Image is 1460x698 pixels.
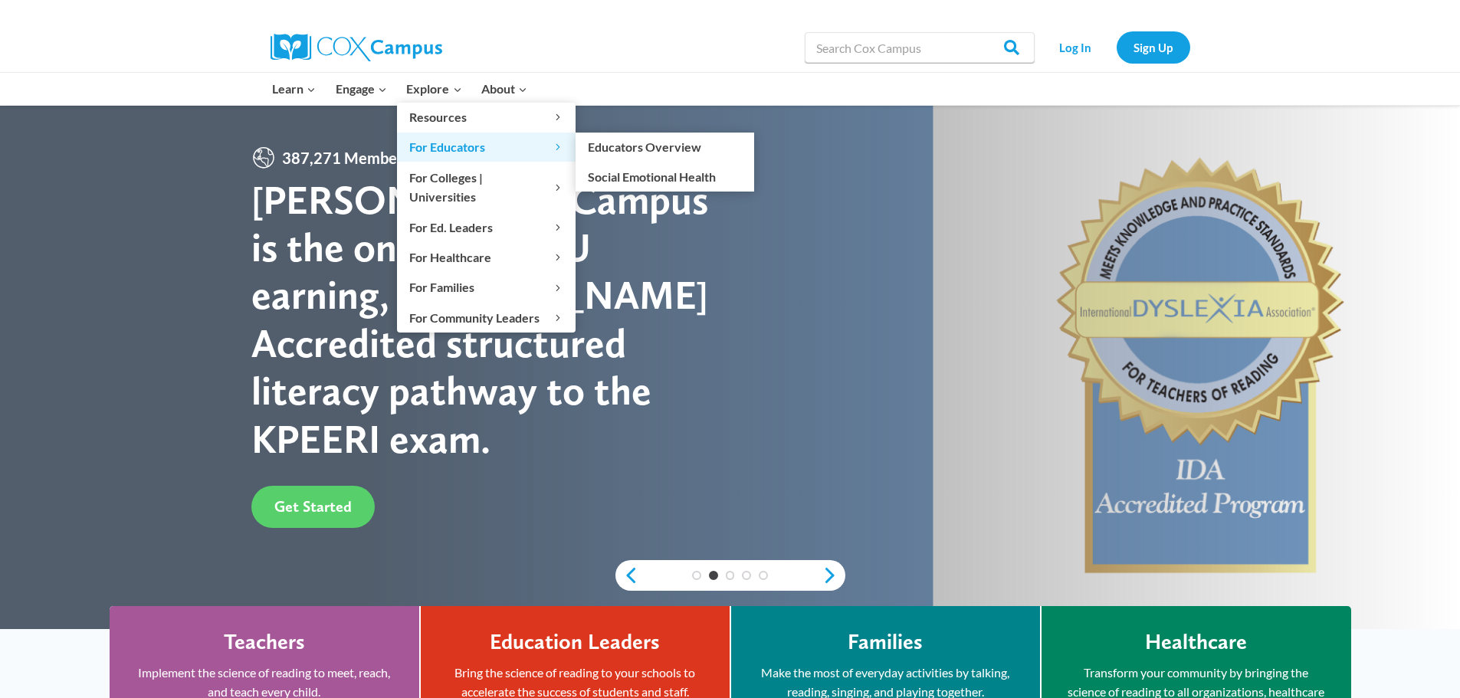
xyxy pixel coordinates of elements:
[274,497,352,516] span: Get Started
[263,73,537,105] nav: Primary Navigation
[251,176,730,463] div: [PERSON_NAME] Campus is the only free CEU earning, [PERSON_NAME] Accredited structured literacy p...
[692,571,701,580] a: 1
[805,32,1035,63] input: Search Cox Campus
[251,486,375,528] a: Get Started
[615,566,638,585] a: previous
[822,566,845,585] a: next
[615,560,845,591] div: content slider buttons
[397,162,576,211] button: Child menu of For Colleges | Universities
[224,629,305,655] h4: Teachers
[471,73,537,105] button: Child menu of About
[326,73,397,105] button: Child menu of Engage
[397,73,472,105] button: Child menu of Explore
[397,303,576,332] button: Child menu of For Community Leaders
[1042,31,1109,63] a: Log In
[1117,31,1190,63] a: Sign Up
[576,133,754,162] a: Educators Overview
[397,212,576,241] button: Child menu of For Ed. Leaders
[263,73,326,105] button: Child menu of Learn
[276,146,416,170] span: 387,271 Members
[397,133,576,162] button: Child menu of For Educators
[397,273,576,302] button: Child menu of For Families
[1042,31,1190,63] nav: Secondary Navigation
[742,571,751,580] a: 4
[1145,629,1247,655] h4: Healthcare
[709,571,718,580] a: 2
[759,571,768,580] a: 5
[271,34,442,61] img: Cox Campus
[397,103,576,132] button: Child menu of Resources
[397,243,576,272] button: Child menu of For Healthcare
[848,629,923,655] h4: Families
[576,162,754,191] a: Social Emotional Health
[726,571,735,580] a: 3
[490,629,660,655] h4: Education Leaders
